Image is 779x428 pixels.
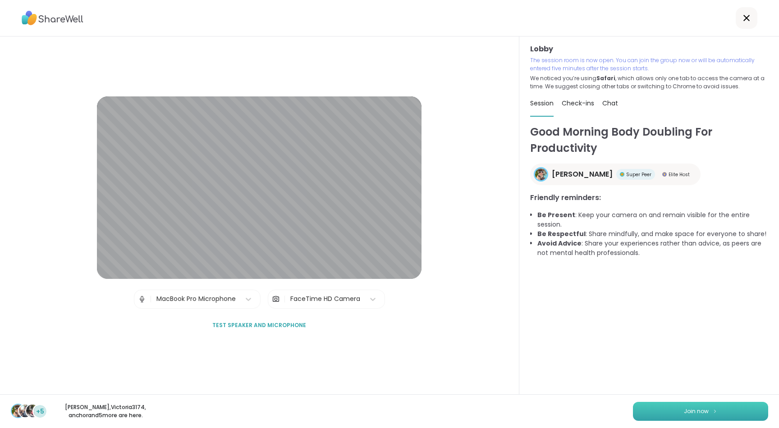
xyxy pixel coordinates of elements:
[530,99,554,108] span: Session
[620,172,624,177] img: Super Peer
[537,229,768,239] li: : Share mindfully, and make space for everyone to share!
[156,294,236,304] div: MacBook Pro Microphone
[36,407,44,416] span: +5
[537,210,768,229] li: : Keep your camera on and remain visible for the entire session.
[209,316,310,335] button: Test speaker and microphone
[633,402,768,421] button: Join now
[530,192,768,203] h3: Friendly reminders:
[626,171,651,178] span: Super Peer
[562,99,594,108] span: Check-ins
[26,405,39,417] img: anchor
[537,210,575,219] b: Be Present
[530,44,768,55] h3: Lobby
[712,409,718,414] img: ShareWell Logomark
[552,169,613,180] span: [PERSON_NAME]
[596,74,615,82] b: Safari
[530,164,701,185] a: Adrienne_QueenOfTheDawn[PERSON_NAME]Super PeerSuper PeerElite HostElite Host
[537,229,586,238] b: Be Respectful
[55,403,156,419] p: [PERSON_NAME] , Victoria3174 , anchor and 5 more are here.
[530,56,768,73] p: The session room is now open. You can join the group now or will be automatically entered five mi...
[22,8,83,28] img: ShareWell Logo
[537,239,582,248] b: Avoid Advice
[535,168,547,180] img: Adrienne_QueenOfTheDawn
[19,405,32,417] img: Victoria3174
[272,290,280,308] img: Camera
[290,294,360,304] div: FaceTime HD Camera
[12,405,24,417] img: Adrienne_QueenOfTheDawn
[530,74,768,91] p: We noticed you’re using , which allows only one tab to access the camera at a time. We suggest cl...
[150,290,152,308] span: |
[684,407,709,415] span: Join now
[669,171,690,178] span: Elite Host
[284,290,286,308] span: |
[662,172,667,177] img: Elite Host
[212,321,306,329] span: Test speaker and microphone
[602,99,618,108] span: Chat
[537,239,768,258] li: : Share your experiences rather than advice, as peers are not mental health professionals.
[138,290,146,308] img: Microphone
[530,124,768,156] h1: Good Morning Body Doubling For Productivity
